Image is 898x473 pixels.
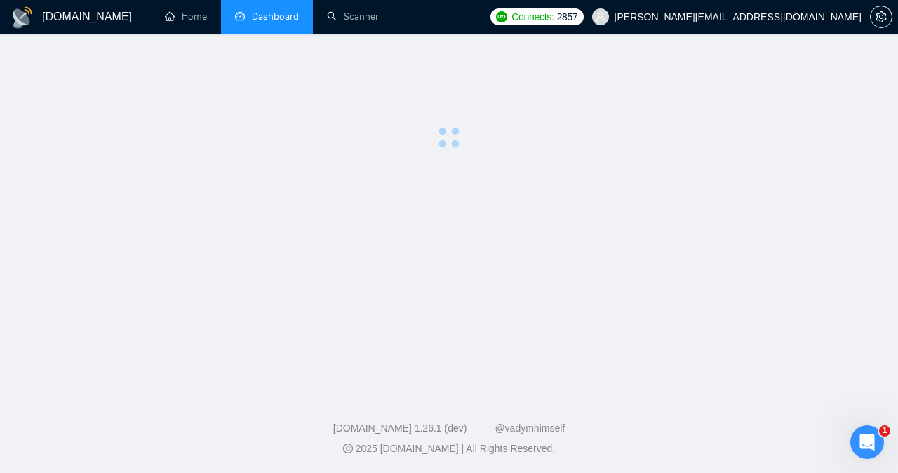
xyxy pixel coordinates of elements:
a: searchScanner [327,11,379,22]
span: user [596,12,605,22]
span: 1 [879,425,890,437]
span: dashboard [235,11,245,21]
img: logo [11,6,34,29]
span: copyright [343,444,353,453]
span: 2857 [557,9,578,25]
iframe: Intercom live chat [850,425,884,459]
span: Connects: [511,9,554,25]
a: [DOMAIN_NAME] 1.26.1 (dev) [333,422,467,434]
a: setting [870,11,892,22]
a: @vadymhimself [495,422,565,434]
button: setting [870,6,892,28]
a: homeHome [165,11,207,22]
div: 2025 [DOMAIN_NAME] | All Rights Reserved. [11,441,887,456]
img: upwork-logo.png [496,11,507,22]
span: Dashboard [252,11,299,22]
